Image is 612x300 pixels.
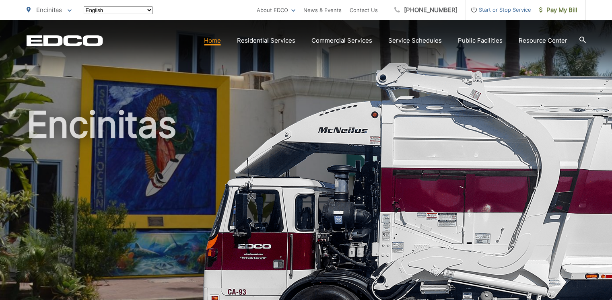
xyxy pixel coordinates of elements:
[311,36,372,45] a: Commercial Services
[303,5,342,15] a: News & Events
[204,36,221,45] a: Home
[27,35,103,46] a: EDCD logo. Return to the homepage.
[519,36,567,45] a: Resource Center
[36,6,62,14] span: Encinitas
[350,5,378,15] a: Contact Us
[539,5,577,15] span: Pay My Bill
[257,5,295,15] a: About EDCO
[237,36,295,45] a: Residential Services
[84,6,153,14] select: Select a language
[388,36,442,45] a: Service Schedules
[458,36,503,45] a: Public Facilities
